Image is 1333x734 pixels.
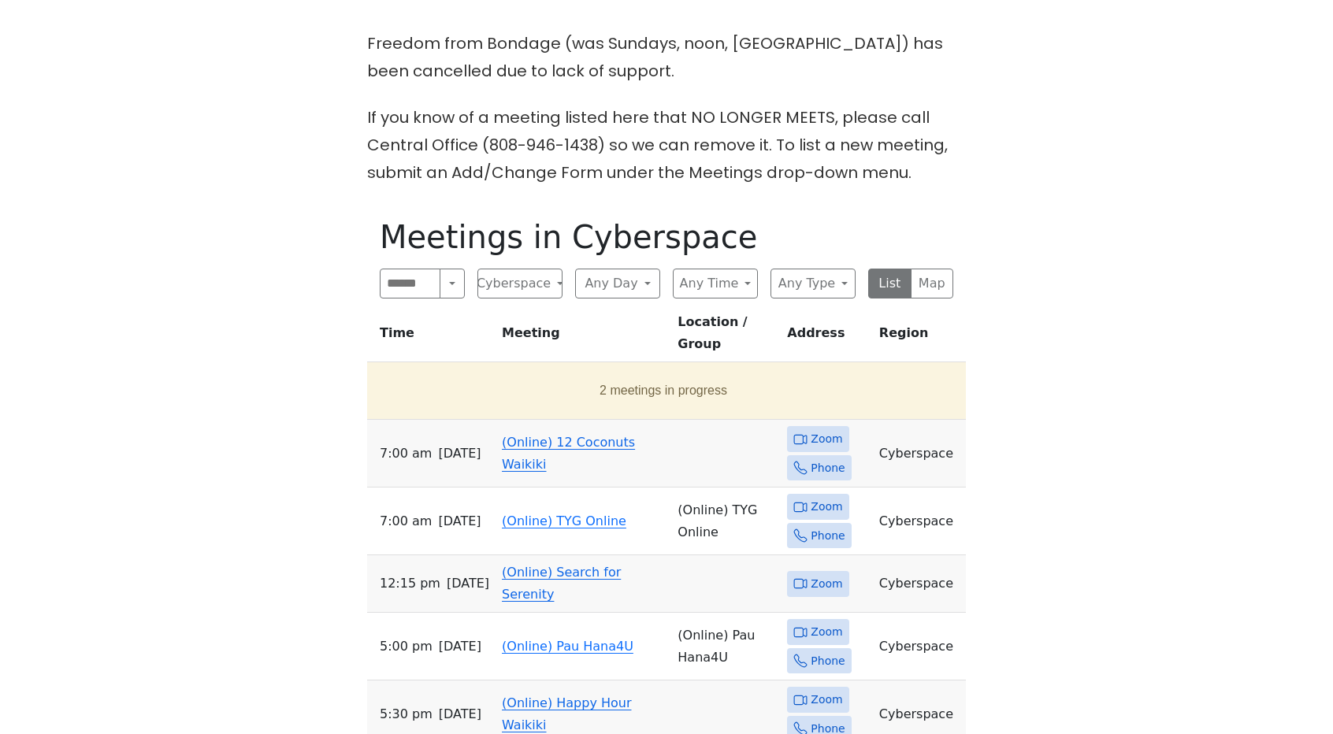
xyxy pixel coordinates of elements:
[502,565,621,602] a: (Online) Search for Serenity
[380,636,433,658] span: 5:00 PM
[373,369,953,413] button: 2 meetings in progress
[811,429,842,449] span: Zoom
[811,574,842,594] span: Zoom
[380,703,433,725] span: 5:30 PM
[873,555,966,613] td: Cyberspace
[873,487,966,555] td: Cyberspace
[367,311,496,362] th: Time
[380,269,440,298] input: Search
[911,269,954,298] button: Map
[811,458,845,478] span: Phone
[438,443,481,465] span: [DATE]
[811,526,845,546] span: Phone
[811,622,842,642] span: Zoom
[873,311,966,362] th: Region
[367,30,966,85] p: Freedom from Bondage (was Sundays, noon, [GEOGRAPHIC_DATA]) has been cancelled due to lack of sup...
[367,104,966,187] p: If you know of a meeting listed here that NO LONGER MEETS, please call Central Office (808-946-14...
[873,613,966,680] td: Cyberspace
[502,435,635,472] a: (Online) 12 Coconuts Waikiki
[380,573,440,595] span: 12:15 PM
[671,487,781,555] td: (Online) TYG Online
[671,613,781,680] td: (Online) Pau Hana4U
[811,690,842,710] span: Zoom
[671,311,781,362] th: Location / Group
[770,269,856,298] button: Any Type
[496,311,671,362] th: Meeting
[380,218,953,256] h1: Meetings in Cyberspace
[811,497,842,517] span: Zoom
[439,636,481,658] span: [DATE]
[440,269,465,298] button: Search
[502,513,626,528] a: (Online) TYG Online
[781,311,873,362] th: Address
[873,420,966,487] td: Cyberspace
[811,651,845,671] span: Phone
[447,573,489,595] span: [DATE]
[868,269,912,298] button: List
[673,269,758,298] button: Any Time
[502,695,631,732] a: (Online) Happy Hour Waikiki
[380,443,432,465] span: 7:00 AM
[380,510,432,532] span: 7:00 AM
[575,269,660,298] button: Any Day
[502,639,633,654] a: (Online) Pau Hana4U
[477,269,563,298] button: Cyberspace
[439,703,481,725] span: [DATE]
[438,510,481,532] span: [DATE]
